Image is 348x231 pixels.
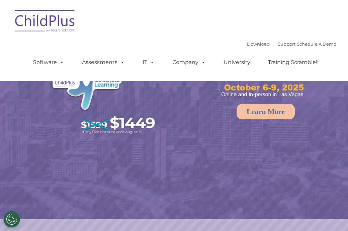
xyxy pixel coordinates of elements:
a: Download [247,41,270,47]
img: ChildPlus by Procare Solutions [12,5,79,39]
a: University [217,56,257,69]
a: Learn More [237,104,295,119]
a: Training Scramble!! [261,56,325,69]
a: Company [166,56,212,69]
font: | [247,41,336,47]
a: Schedule A Demo [297,41,336,47]
button: Cookies Settings [3,211,20,228]
a: Software [26,56,71,69]
a: IT [136,56,161,69]
a: Support [278,41,295,47]
a: Assessments [75,56,132,69]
